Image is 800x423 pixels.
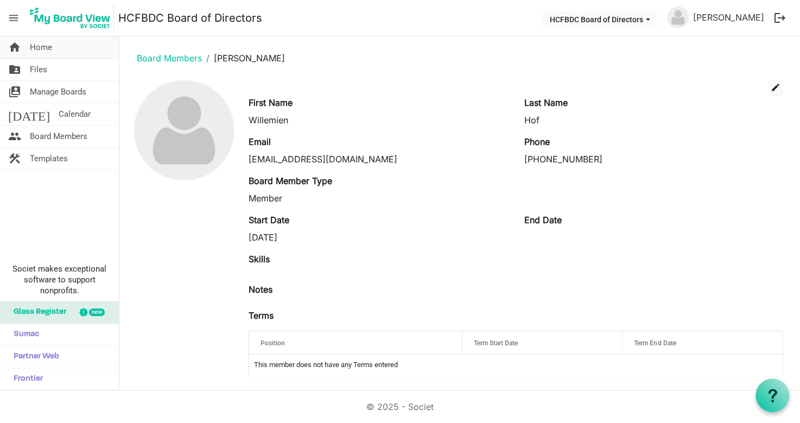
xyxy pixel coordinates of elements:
span: folder_shared [8,59,21,80]
button: logout [769,7,791,29]
a: [PERSON_NAME] [689,7,769,28]
label: Skills [249,252,270,266]
label: Board Member Type [249,174,332,187]
label: Last Name [524,96,567,109]
span: Glass Register [8,301,66,323]
a: Board Members [137,53,202,64]
label: Phone [524,135,549,148]
label: End Date [524,213,561,226]
div: Willemien [249,113,508,127]
span: Calendar [59,103,91,125]
a: HCFBDC Board of Directors [118,7,262,29]
label: Notes [249,283,272,296]
td: This member does not have any Terms entered [249,355,783,375]
span: menu [3,8,24,28]
span: Societ makes exceptional software to support nonprofits. [5,263,114,296]
img: My Board View Logo [27,4,114,31]
div: [DATE] [249,231,508,244]
span: Position [261,339,285,347]
span: people [8,125,21,147]
div: Hof [524,113,783,127]
span: [DATE] [8,103,50,125]
label: Email [249,135,271,148]
span: Term Start Date [474,339,518,347]
span: Templates [30,148,68,169]
img: no-profile-picture.svg [134,80,234,180]
div: Member [249,192,508,205]
a: © 2025 - Societ [366,401,434,412]
span: Home [30,36,52,58]
a: My Board View Logo [27,4,118,31]
span: Term End Date [634,339,676,347]
span: Frontier [8,368,43,390]
div: [EMAIL_ADDRESS][DOMAIN_NAME] [249,153,508,166]
span: construction [8,148,21,169]
button: HCFBDC Board of Directors dropdownbutton [542,11,657,27]
span: Partner Web [8,346,59,368]
span: home [8,36,21,58]
li: [PERSON_NAME] [202,52,285,65]
span: Manage Boards [30,81,86,103]
img: no-profile-picture.svg [667,7,689,28]
label: Terms [249,309,274,322]
div: new [89,308,105,316]
label: Start Date [249,213,289,226]
div: [PHONE_NUMBER] [524,153,783,166]
span: Files [30,59,47,80]
button: edit [768,80,783,96]
span: switch_account [8,81,21,103]
label: First Name [249,96,293,109]
span: Board Members [30,125,87,147]
span: Sumac [8,324,39,345]
span: edit [771,83,780,92]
